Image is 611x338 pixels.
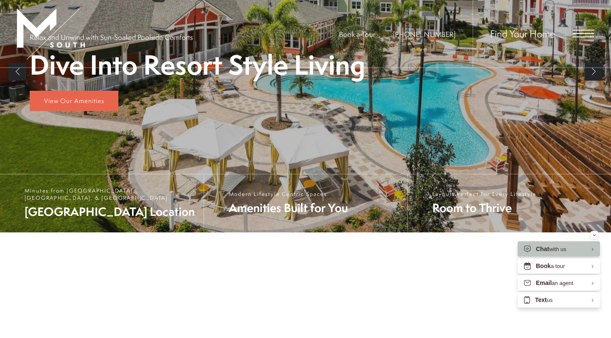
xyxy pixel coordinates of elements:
[490,27,555,40] a: Find Your Home
[25,187,195,201] span: Minutes from [GEOGRAPHIC_DATA], [GEOGRAPHIC_DATA], & [GEOGRAPHIC_DATA]
[393,29,456,39] a: Call Us at 813-570-8014
[229,190,348,198] span: Modern Lifestyle Centric Spaces
[229,200,348,216] span: Amenities Built for You
[339,29,375,39] a: Book a Tour
[17,8,85,59] img: MSouth
[432,190,537,198] span: Layouts Perfect For Every Lifestyle
[407,174,611,232] a: Layouts Perfect For Every Lifestyle
[432,200,537,216] span: Room to Thrive
[44,96,104,105] span: View Our Amenities
[30,91,118,111] a: View Our Amenities
[573,30,594,37] button: Open Menu
[8,63,26,81] a: Previous
[393,29,456,39] span: [PHONE_NUMBER]
[585,63,603,81] a: Next
[204,174,407,232] a: Modern Lifestyle Centric Spaces
[25,204,195,220] span: [GEOGRAPHIC_DATA] Location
